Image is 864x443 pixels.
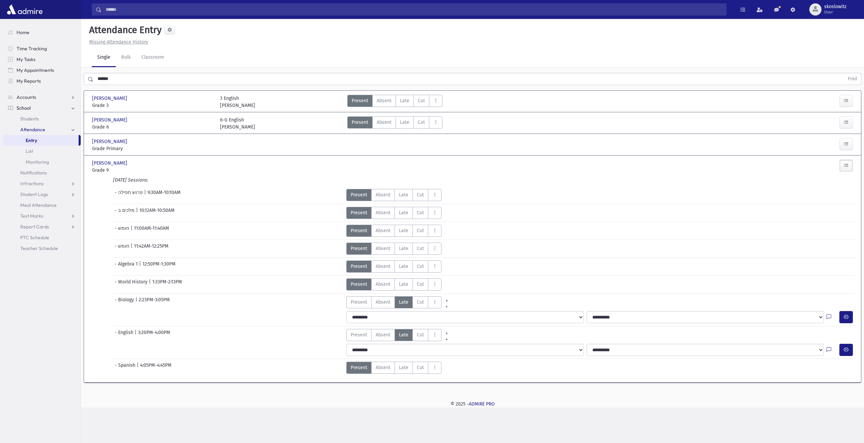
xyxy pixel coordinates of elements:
span: - חומש [115,225,131,237]
span: Notifications [20,170,47,176]
span: - Spanish [115,362,137,374]
span: Late [399,191,408,198]
span: | [136,207,139,219]
span: Absent [376,191,390,198]
span: Late [399,331,408,338]
span: Cut [417,191,424,198]
span: Present [352,97,368,104]
div: AttTypes [346,225,441,237]
span: Present [352,119,368,126]
a: Attendance [3,124,81,135]
span: My Appointments [17,67,54,73]
div: AttTypes [347,95,442,109]
a: Monitoring [3,157,81,167]
span: My Reports [17,78,41,84]
span: Present [351,281,367,288]
i: [DATE] Sessions: [113,177,148,183]
div: 6-G English [PERSON_NAME] [220,116,255,131]
span: | [135,329,138,341]
span: Present [351,245,367,252]
span: Cut [417,227,424,234]
span: Meal Attendance [20,202,57,208]
span: Late [399,209,408,216]
span: [PERSON_NAME] [92,95,129,102]
span: | [139,260,142,273]
span: Late [399,299,408,306]
a: Notifications [3,167,81,178]
span: Absent [376,263,390,270]
span: Absent [377,119,391,126]
u: Missing Attendance History [89,39,148,45]
span: Present [351,191,367,198]
span: Teacher Schedule [20,245,58,251]
span: List [26,148,33,154]
div: AttTypes [346,329,452,341]
a: Single [92,48,116,67]
div: AttTypes [346,189,441,201]
span: Present [351,209,367,216]
span: Attendance [20,127,45,133]
span: Absent [376,209,390,216]
span: | [149,278,152,290]
div: AttTypes [346,296,452,308]
span: 3:20PM-4:00PM [138,329,170,341]
span: 12:50PM-1:30PM [142,260,175,273]
span: - חומש [115,243,131,255]
span: Cut [417,263,424,270]
span: Cut [417,209,424,216]
a: Test Marks [3,211,81,221]
span: 11:00AM-11:40AM [134,225,169,237]
span: 9:30AM-10:10AM [147,189,181,201]
span: Late [400,119,409,126]
a: Infractions [3,178,81,189]
span: Cut [417,281,424,288]
a: Home [3,27,81,38]
a: List [3,146,81,157]
a: Entry [3,135,79,146]
span: 11:42AM-12:25PM [134,243,168,255]
span: Cut [417,364,424,371]
a: Teacher Schedule [3,243,81,254]
span: Cut [418,97,425,104]
span: Cut [417,299,424,306]
span: Absent [376,331,390,338]
span: Home [17,29,29,35]
div: © 2025 - [92,400,853,408]
a: ADMIRE PRO [469,401,495,407]
span: 4:05PM-4:45PM [140,362,171,374]
span: | [131,243,134,255]
a: Students [3,113,81,124]
span: - מלכים ב [115,207,136,219]
span: Present [351,299,367,306]
span: Time Tracking [17,46,47,52]
span: Grade 9 [92,167,213,174]
span: - פרוש תפילה [115,189,144,201]
span: - Algebra 1 [115,260,139,273]
button: Find [844,73,861,85]
span: Late [400,97,409,104]
span: Report Cards [20,224,49,230]
span: 2:23PM-3:05PM [139,296,170,308]
span: Grade 3 [92,102,213,109]
a: Student Logs [3,189,81,200]
span: Grade Primary [92,145,213,152]
span: Late [399,245,408,252]
a: Report Cards [3,221,81,232]
span: Absent [376,299,390,306]
span: Cut [417,331,424,338]
span: - English [115,329,135,341]
span: - World History [115,278,149,290]
input: Search [102,3,726,16]
span: Absent [377,97,391,104]
span: My Tasks [17,56,35,62]
div: AttTypes [346,362,441,374]
a: Accounts [3,92,81,103]
span: Infractions [20,181,44,187]
span: Late [399,364,408,371]
img: AdmirePro [5,3,44,16]
a: Classroom [136,48,169,67]
h5: Attendance Entry [86,24,162,36]
a: My Reports [3,76,81,86]
span: Accounts [17,94,36,100]
span: 10:12AM-10:50AM [139,207,174,219]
